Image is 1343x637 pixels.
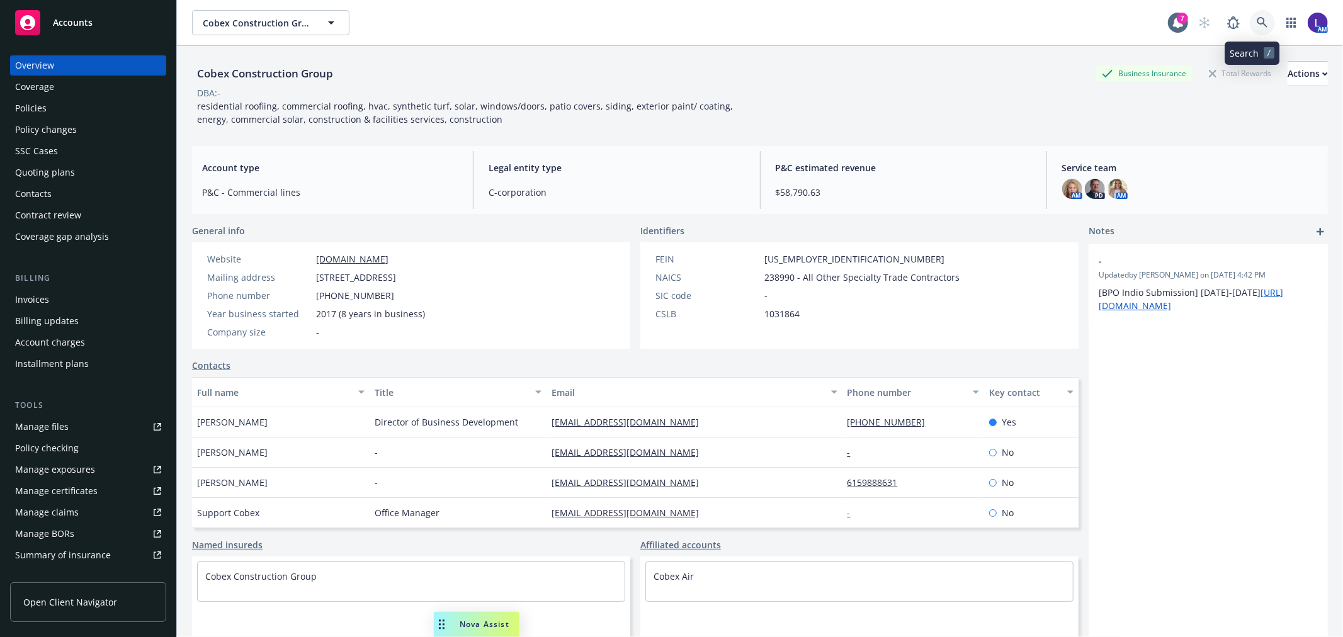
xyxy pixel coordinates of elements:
[1250,10,1275,35] a: Search
[203,16,312,30] span: Cobex Construction Group
[552,507,709,519] a: [EMAIL_ADDRESS][DOMAIN_NAME]
[1279,10,1304,35] a: Switch app
[197,415,268,429] span: [PERSON_NAME]
[202,161,458,174] span: Account type
[655,289,759,302] div: SIC code
[23,595,117,609] span: Open Client Navigator
[10,272,166,285] div: Billing
[192,359,230,372] a: Contacts
[375,386,528,399] div: Title
[989,386,1060,399] div: Key contact
[197,446,268,459] span: [PERSON_NAME]
[776,186,1031,199] span: $58,790.63
[316,325,319,339] span: -
[316,289,394,302] span: [PHONE_NUMBER]
[654,570,694,582] a: Cobex Air
[15,311,79,331] div: Billing updates
[489,186,744,199] span: C-corporation
[1002,476,1014,489] span: No
[1062,179,1082,199] img: photo
[655,307,759,320] div: CSLB
[1002,446,1014,459] span: No
[1085,179,1105,199] img: photo
[847,507,861,519] a: -
[10,502,166,522] a: Manage claims
[1108,179,1128,199] img: photo
[10,311,166,331] a: Billing updates
[10,481,166,501] a: Manage certificates
[847,416,936,428] a: [PHONE_NUMBER]
[202,186,458,199] span: P&C - Commercial lines
[15,481,98,501] div: Manage certificates
[655,252,759,266] div: FEIN
[1096,65,1193,81] div: Business Insurance
[10,417,166,437] a: Manage files
[10,120,166,140] a: Policy changes
[434,612,519,637] button: Nova Assist
[1203,65,1278,81] div: Total Rewards
[10,438,166,458] a: Policy checking
[316,307,425,320] span: 2017 (8 years in business)
[15,55,54,76] div: Overview
[1002,506,1014,519] span: No
[375,476,378,489] span: -
[15,502,79,522] div: Manage claims
[1062,161,1318,174] span: Service team
[1313,224,1328,239] a: add
[370,377,547,407] button: Title
[1308,13,1328,33] img: photo
[15,290,49,310] div: Invoices
[984,377,1079,407] button: Key contact
[1002,415,1016,429] span: Yes
[197,386,351,399] div: Full name
[1099,269,1318,281] span: Updated by [PERSON_NAME] on [DATE] 4:42 PM
[10,524,166,544] a: Manage BORs
[15,184,52,204] div: Contacts
[1288,62,1328,86] div: Actions
[1099,254,1285,268] span: -
[15,545,111,565] div: Summary of insurance
[10,399,166,412] div: Tools
[192,377,370,407] button: Full name
[764,271,960,284] span: 238990 - All Other Specialty Trade Contractors
[15,227,109,247] div: Coverage gap analysis
[10,5,166,40] a: Accounts
[375,446,378,459] span: -
[655,271,759,284] div: NAICS
[10,545,166,565] a: Summary of insurance
[53,18,93,28] span: Accounts
[15,354,89,374] div: Installment plans
[776,161,1031,174] span: P&C estimated revenue
[375,415,518,429] span: Director of Business Development
[10,184,166,204] a: Contacts
[847,386,965,399] div: Phone number
[847,446,861,458] a: -
[10,141,166,161] a: SSC Cases
[192,65,338,82] div: Cobex Construction Group
[547,377,842,407] button: Email
[197,476,268,489] span: [PERSON_NAME]
[10,459,166,480] span: Manage exposures
[1221,10,1246,35] a: Report a Bug
[640,224,684,237] span: Identifiers
[1099,286,1318,312] p: [BPO Indio Submission] [DATE]-[DATE]
[640,538,721,551] a: Affiliated accounts
[764,289,768,302] span: -
[15,162,75,183] div: Quoting plans
[15,120,77,140] div: Policy changes
[10,98,166,118] a: Policies
[842,377,984,407] button: Phone number
[1089,244,1328,322] div: -Updatedby [PERSON_NAME] on [DATE] 4:42 PM[BPO Indio Submission] [DATE]-[DATE][URL][DOMAIN_NAME]
[15,524,74,544] div: Manage BORs
[192,224,245,237] span: General info
[15,332,85,352] div: Account charges
[197,506,259,519] span: Support Cobex
[15,459,95,480] div: Manage exposures
[460,619,509,629] span: Nova Assist
[552,416,709,428] a: [EMAIL_ADDRESS][DOMAIN_NAME]
[375,506,439,519] span: Office Manager
[15,205,81,225] div: Contract review
[764,252,944,266] span: [US_EMPLOYER_IDENTIFICATION_NUMBER]
[197,86,220,99] div: DBA: -
[316,271,396,284] span: [STREET_ADDRESS]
